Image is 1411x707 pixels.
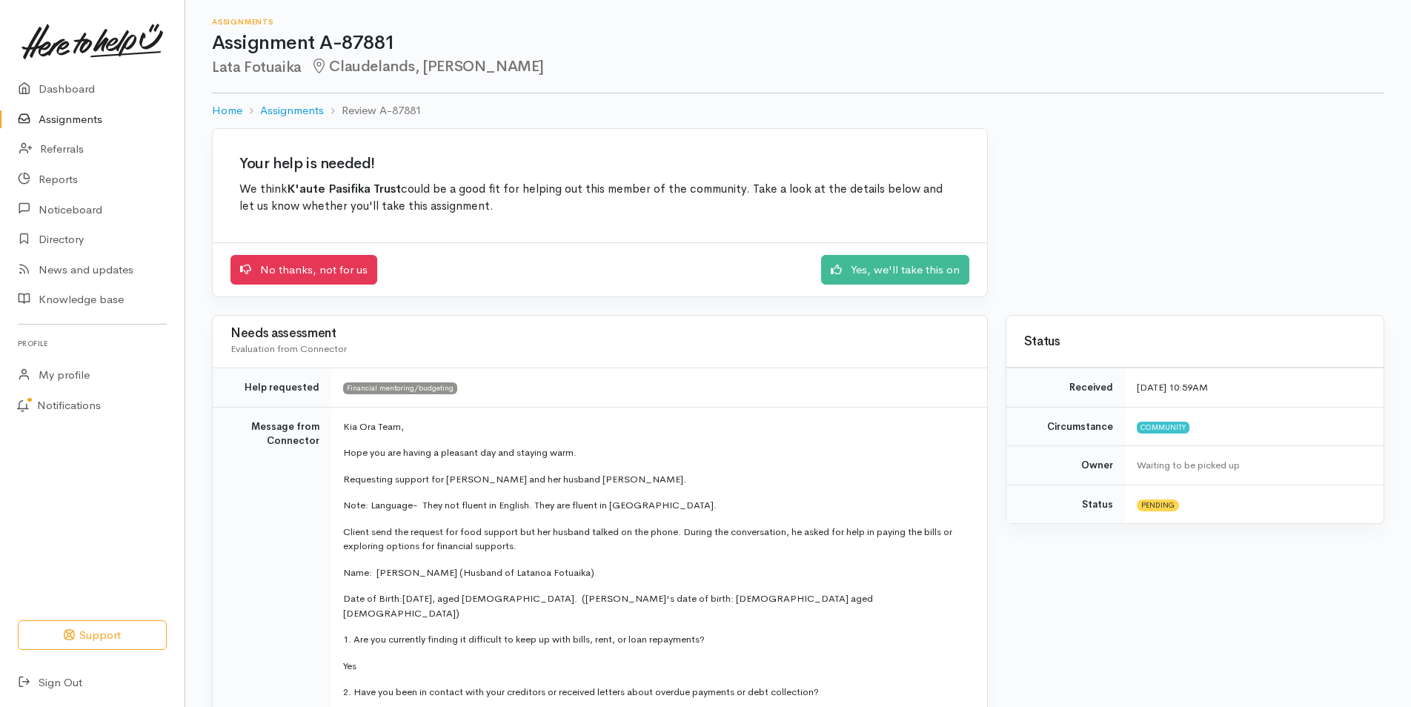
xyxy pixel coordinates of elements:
[260,102,324,119] a: Assignments
[230,255,377,285] a: No thanks, not for us
[230,342,347,355] span: Evaluation from Connector
[311,57,544,76] span: Claudelands, [PERSON_NAME]
[239,181,960,216] p: We think could be a good fit for helping out this member of the community. Take a look at the det...
[343,382,457,394] span: Financial mentoring/budgeting
[343,686,819,698] span: 2. Have you been in contact with your creditors or received letters about overdue payments or deb...
[239,156,960,172] h2: Your help is needed!
[324,102,422,119] li: Review A-87881
[343,592,402,605] span: Date of Birth:
[18,333,167,353] h6: Profile
[1137,381,1208,394] time: [DATE] 10:59AM
[212,93,1384,128] nav: breadcrumb
[343,525,969,554] p: Client send the request for food support but her husband talked on the phone. During the conversa...
[18,620,167,651] button: Support
[343,473,686,485] span: Requesting support for [PERSON_NAME] and her husband [PERSON_NAME].
[343,633,705,645] span: 1. Are you currently finding it difficult to keep up with bills, rent, or loan repayments?
[1137,499,1179,511] span: Pending
[1006,368,1125,408] td: Received
[1024,335,1366,349] h3: Status
[343,498,969,513] p: Note: Language- They not fluent in English. They are fluent in [GEOGRAPHIC_DATA].
[212,102,242,119] a: Home
[821,255,969,285] a: Yes, we'll take this on
[212,33,1384,54] h1: Assignment A-87881
[1006,485,1125,523] td: Status
[212,59,1384,76] h2: Lata Fotuaika
[343,660,356,672] span: Yes
[343,565,969,580] p: Name: [PERSON_NAME] (Husband of Latanoa Fotuaika)
[213,368,331,408] td: Help requested
[1137,422,1189,434] span: Community
[287,182,401,196] b: K'aute Pasifika Trust
[343,446,577,459] span: Hope you are having a pleasant day and staying warm.
[1006,446,1125,485] td: Owner
[1006,407,1125,446] td: Circumstance
[1137,458,1366,473] div: Waiting to be picked up
[343,420,404,433] span: Kia Ora Team,
[343,591,969,620] p: [DATE], aged [DEMOGRAPHIC_DATA]. ([PERSON_NAME]'s date of birth: [DEMOGRAPHIC_DATA] aged [DEMOGRA...
[212,18,1384,26] h6: Assignments
[230,327,969,341] h3: Needs assessment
